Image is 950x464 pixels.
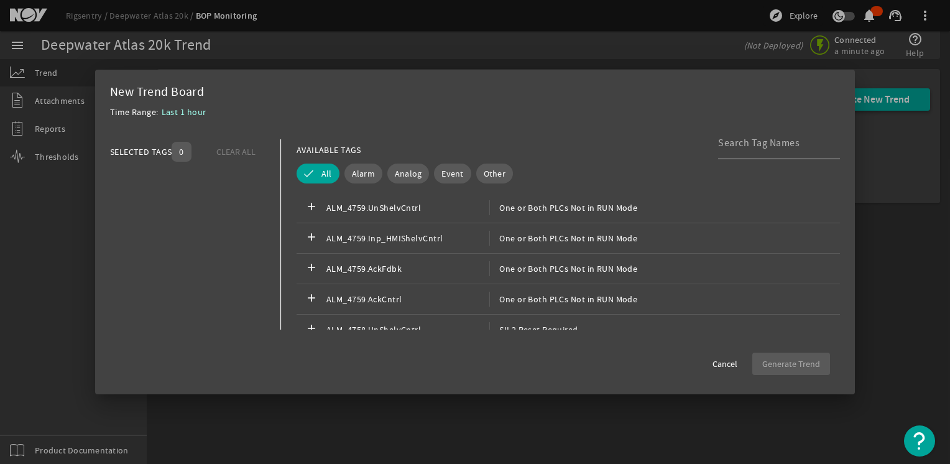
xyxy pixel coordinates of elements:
button: Cancel [703,353,747,375]
input: Search Tag Names [718,136,830,151]
div: SELECTED TAGS [110,144,172,159]
span: One or Both PLCs Not in RUN Mode [489,231,637,246]
span: Last 1 hour [162,106,206,118]
mat-icon: add [304,200,319,215]
span: One or Both PLCs Not in RUN Mode [489,292,637,307]
mat-icon: add [304,231,319,246]
button: Open Resource Center [904,425,935,457]
mat-icon: add [304,322,319,337]
span: Alarm [352,167,375,180]
mat-icon: add [304,261,319,276]
span: Other [484,167,505,180]
div: AVAILABLE TAGS [297,142,361,157]
span: ALM_4759.UnShelvCntrl [326,200,489,215]
div: Time Range: [110,104,162,127]
span: One or Both PLCs Not in RUN Mode [489,200,637,215]
span: ALM_4758.UnShelvCntrl [326,322,489,337]
span: ALM_4759.AckCntrl [326,292,489,307]
span: All [321,167,332,180]
span: Analog [395,167,422,180]
span: Cancel [712,358,737,370]
span: 0 [179,146,183,158]
span: One or Both PLCs Not in RUN Mode [489,261,637,276]
span: ALM_4759.AckFdbk [326,261,489,276]
mat-icon: add [304,292,319,307]
span: SIL2 Reset Required [489,322,578,337]
div: New Trend Board [110,85,840,100]
span: Event [441,167,463,180]
span: ALM_4759.Inp_HMIShelvCntrl [326,231,489,246]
